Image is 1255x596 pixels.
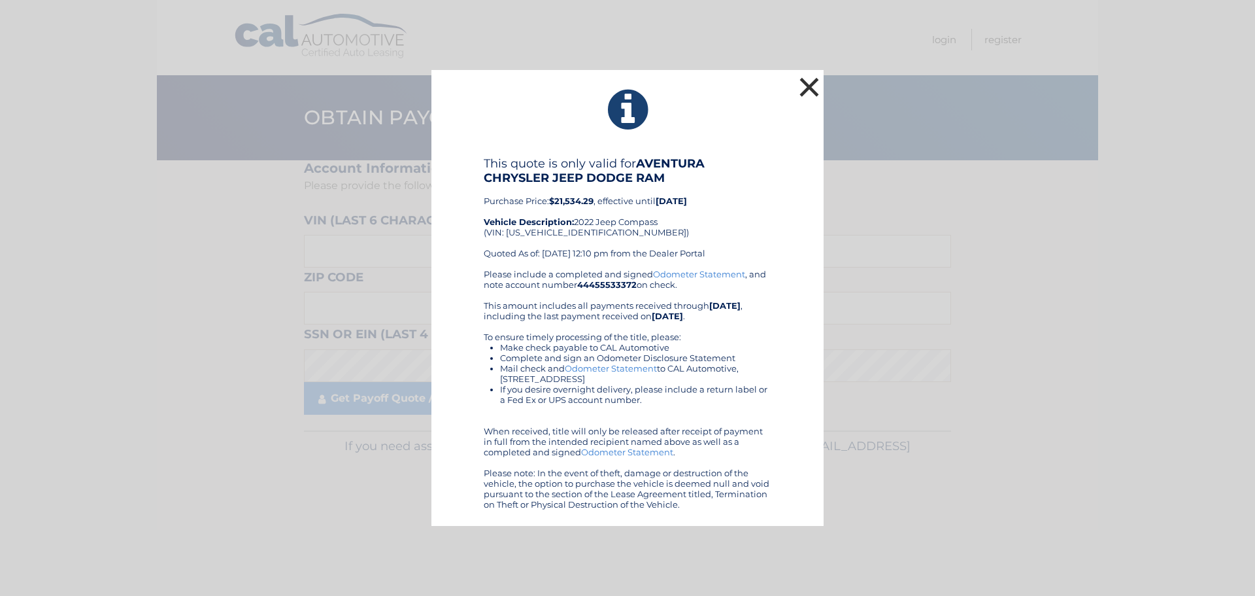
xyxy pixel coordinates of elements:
b: [DATE] [709,300,741,311]
div: Purchase Price: , effective until 2022 Jeep Compass (VIN: [US_VEHICLE_IDENTIFICATION_NUMBER]) Quo... [484,156,771,269]
b: AVENTURA CHRYSLER JEEP DODGE RAM [484,156,705,185]
li: If you desire overnight delivery, please include a return label or a Fed Ex or UPS account number. [500,384,771,405]
b: 44455533372 [577,279,637,290]
li: Complete and sign an Odometer Disclosure Statement [500,353,771,363]
strong: Vehicle Description: [484,217,574,227]
a: Odometer Statement [653,269,745,279]
a: Odometer Statement [565,363,657,374]
div: Please include a completed and signed , and note account number on check. This amount includes al... [484,269,771,510]
button: × [796,74,822,100]
li: Make check payable to CAL Automotive [500,342,771,353]
li: Mail check and to CAL Automotive, [STREET_ADDRESS] [500,363,771,384]
b: [DATE] [656,196,687,206]
a: Odometer Statement [581,447,673,457]
b: [DATE] [652,311,683,321]
h4: This quote is only valid for [484,156,771,185]
b: $21,534.29 [549,196,594,206]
